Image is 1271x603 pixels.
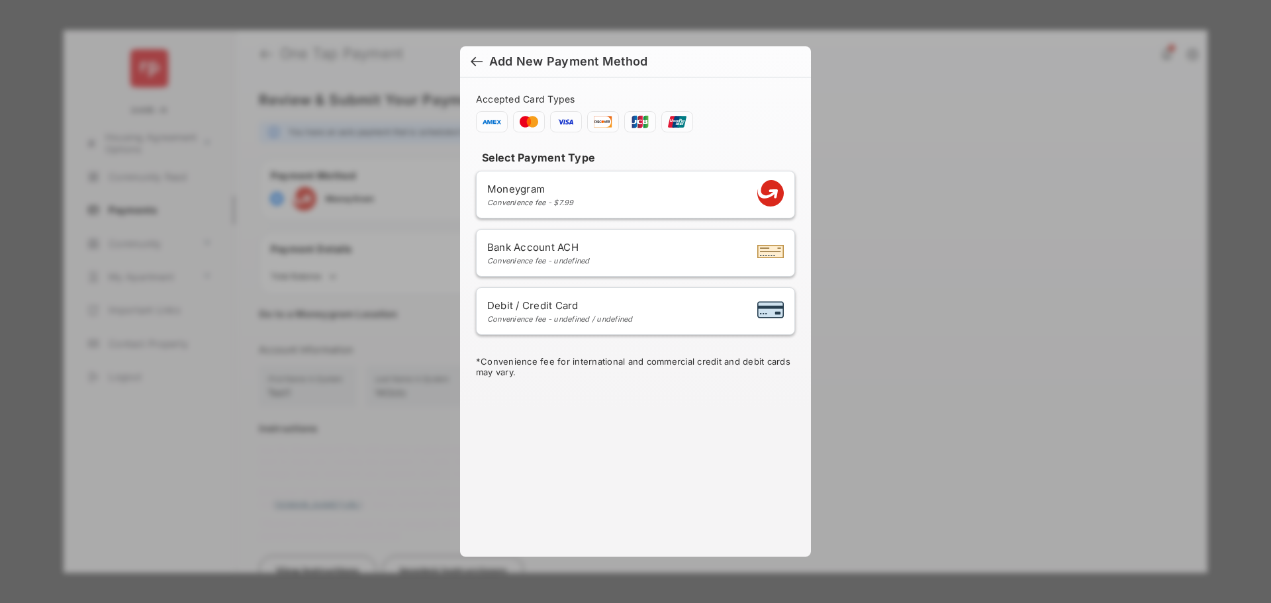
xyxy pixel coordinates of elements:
[487,256,590,265] div: Convenience fee - undefined
[476,93,581,105] span: Accepted Card Types
[487,314,633,324] div: Convenience fee - undefined / undefined
[476,356,795,380] div: * Convenience fee for international and commercial credit and debit cards may vary.
[487,198,574,207] div: Convenience fee - $7.99
[487,183,574,195] span: Moneygram
[487,299,633,312] span: Debit / Credit Card
[476,151,795,164] h4: Select Payment Type
[487,241,590,254] span: Bank Account ACH
[489,54,647,69] div: Add New Payment Method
